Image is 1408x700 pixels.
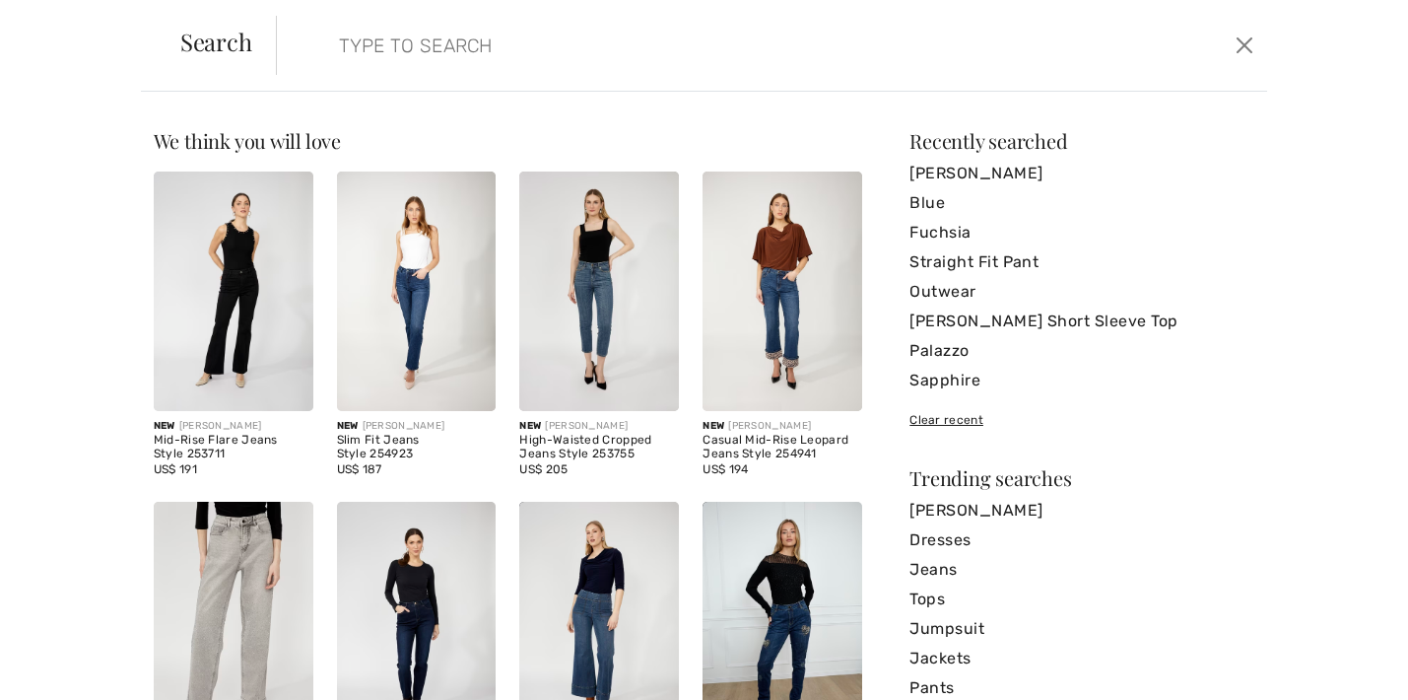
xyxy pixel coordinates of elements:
img: Casual Mid-Rise Leopard Jeans Style 254941. Blue [703,172,862,411]
div: Recently searched [909,131,1254,151]
div: High-Waisted Cropped Jeans Style 253755 [519,434,679,461]
img: High-Waisted Cropped Jeans Style 253755. Blue [519,172,679,411]
div: Mid-Rise Flare Jeans Style 253711 [154,434,313,461]
span: We think you will love [154,127,341,154]
span: Search [180,30,252,53]
span: New [703,420,724,432]
div: Trending searches [909,468,1254,488]
a: Outwear [909,277,1254,307]
div: Slim Fit Jeans Style 254923 [337,434,497,461]
a: [PERSON_NAME] Short Sleeve Top [909,307,1254,336]
a: Blue [909,188,1254,218]
a: Palazzo [909,336,1254,366]
a: Straight Fit Pant [909,247,1254,277]
a: Jackets [909,644,1254,673]
button: Close [1230,30,1259,61]
div: Casual Mid-Rise Leopard Jeans Style 254941 [703,434,862,461]
a: Sapphire [909,366,1254,395]
a: Tops [909,585,1254,614]
a: [PERSON_NAME] [909,496,1254,525]
span: US$ 194 [703,462,748,476]
div: [PERSON_NAME] [337,419,497,434]
a: Jeans [909,555,1254,585]
img: Slim Fit Jeans Style 254923. Blue [337,172,497,411]
span: US$ 187 [337,462,382,476]
span: US$ 191 [154,462,197,476]
span: New [337,420,359,432]
span: New [519,420,541,432]
div: Clear recent [909,411,1254,429]
a: [PERSON_NAME] [909,159,1254,188]
div: [PERSON_NAME] [154,419,313,434]
span: New [154,420,175,432]
span: Help [45,14,86,32]
a: Dresses [909,525,1254,555]
input: TYPE TO SEARCH [324,16,1004,75]
div: [PERSON_NAME] [703,419,862,434]
a: Jumpsuit [909,614,1254,644]
img: Mid-Rise Flare Jeans Style 253711. Black [154,172,313,411]
span: US$ 205 [519,462,568,476]
div: [PERSON_NAME] [519,419,679,434]
a: Fuchsia [909,218,1254,247]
